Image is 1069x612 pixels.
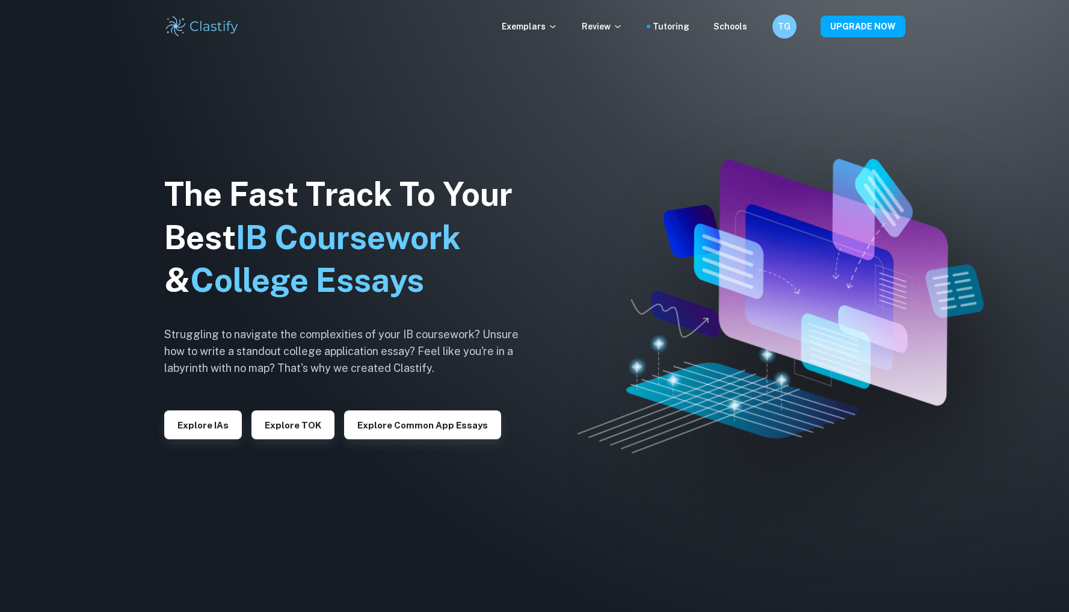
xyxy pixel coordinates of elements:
[578,159,984,453] img: Clastify hero
[757,23,763,29] button: Help and Feedback
[344,419,501,430] a: Explore Common App essays
[344,410,501,439] button: Explore Common App essays
[582,20,623,33] p: Review
[502,20,558,33] p: Exemplars
[236,218,461,256] span: IB Coursework
[251,410,334,439] button: Explore TOK
[164,326,537,377] h6: Struggling to navigate the complexities of your IB coursework? Unsure how to write a standout col...
[164,419,242,430] a: Explore IAs
[772,14,796,39] button: TG
[190,261,424,299] span: College Essays
[251,419,334,430] a: Explore TOK
[164,410,242,439] button: Explore IAs
[164,173,537,303] h1: The Fast Track To Your Best &
[653,20,689,33] a: Tutoring
[713,20,747,33] a: Schools
[821,16,905,37] button: UPGRADE NOW
[164,14,241,39] img: Clastify logo
[777,20,791,33] h6: TG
